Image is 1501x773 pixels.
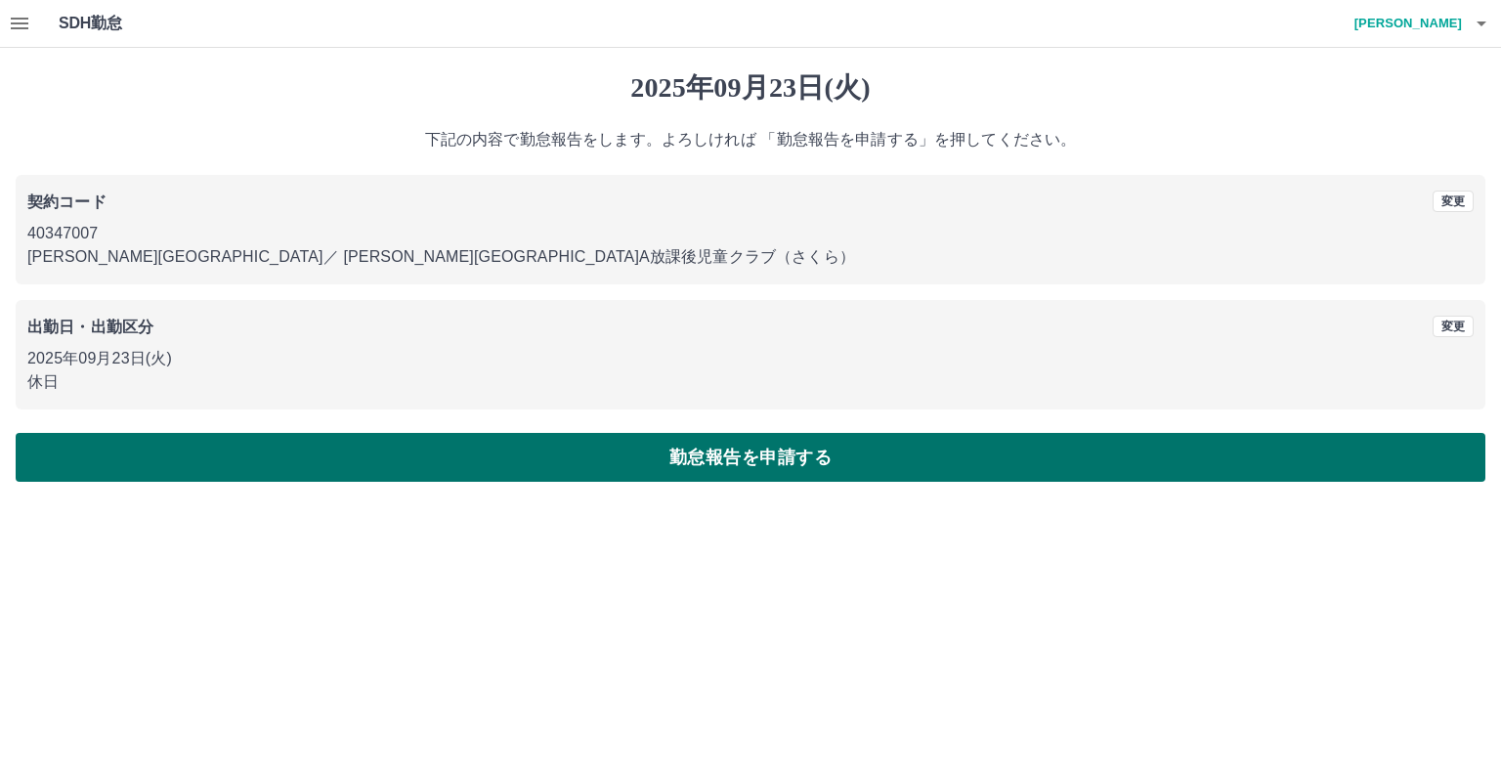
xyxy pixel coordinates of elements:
button: 勤怠報告を申請する [16,433,1485,482]
button: 変更 [1433,191,1474,212]
p: 休日 [27,370,1474,394]
b: 契約コード [27,193,107,210]
h1: 2025年09月23日(火) [16,71,1485,105]
b: 出勤日・出勤区分 [27,319,153,335]
p: [PERSON_NAME][GEOGRAPHIC_DATA] ／ [PERSON_NAME][GEOGRAPHIC_DATA]A放課後児童クラブ（さくら） [27,245,1474,269]
p: 40347007 [27,222,1474,245]
button: 変更 [1433,316,1474,337]
p: 下記の内容で勤怠報告をします。よろしければ 「勤怠報告を申請する」を押してください。 [16,128,1485,151]
p: 2025年09月23日(火) [27,347,1474,370]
